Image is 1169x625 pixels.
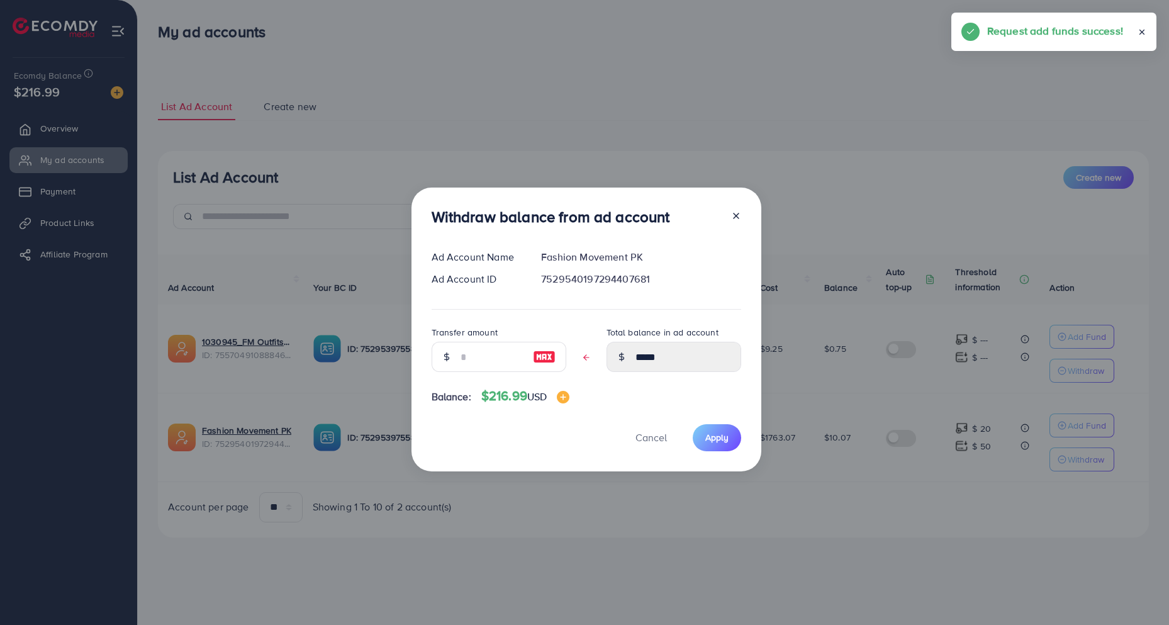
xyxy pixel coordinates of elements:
[432,326,498,339] label: Transfer amount
[557,391,569,403] img: image
[705,431,729,444] span: Apply
[607,326,719,339] label: Total balance in ad account
[432,390,471,404] span: Balance:
[987,23,1123,39] h5: Request add funds success!
[422,250,532,264] div: Ad Account Name
[481,388,570,404] h4: $216.99
[527,390,547,403] span: USD
[1116,568,1160,616] iframe: Chat
[531,250,751,264] div: Fashion Movement PK
[531,272,751,286] div: 7529540197294407681
[635,431,667,444] span: Cancel
[422,272,532,286] div: Ad Account ID
[432,208,670,226] h3: Withdraw balance from ad account
[620,424,683,451] button: Cancel
[693,424,741,451] button: Apply
[533,349,556,364] img: image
